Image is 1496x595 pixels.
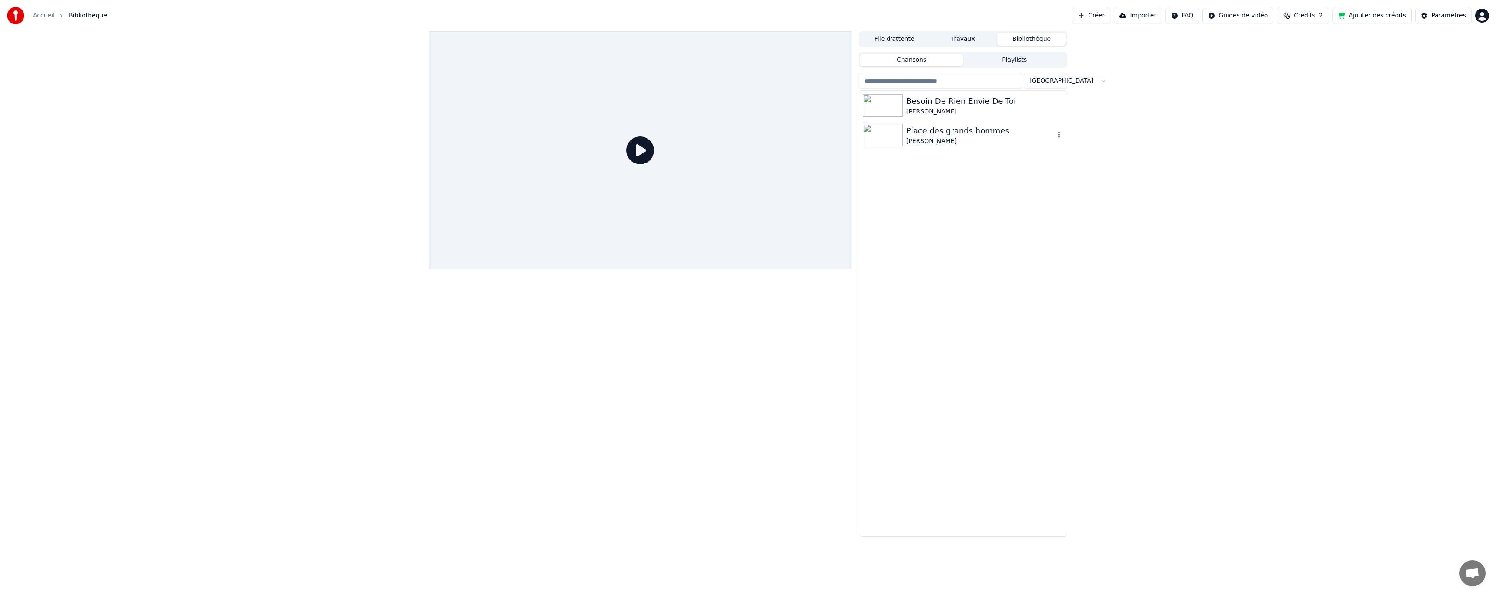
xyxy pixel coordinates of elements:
[69,11,107,20] span: Bibliothèque
[1277,8,1329,23] button: Crédits2
[860,33,929,46] button: File d'attente
[963,54,1066,66] button: Playlists
[33,11,107,20] nav: breadcrumb
[1165,8,1199,23] button: FAQ
[860,54,963,66] button: Chansons
[7,7,24,24] img: youka
[906,107,1063,116] div: [PERSON_NAME]
[1319,11,1323,20] span: 2
[997,33,1066,46] button: Bibliothèque
[1202,8,1273,23] button: Guides de vidéo
[1114,8,1162,23] button: Importer
[1459,560,1486,586] div: Ouvrir le chat
[1415,8,1472,23] button: Paramètres
[1332,8,1412,23] button: Ajouter des crédits
[1431,11,1466,20] div: Paramètres
[1072,8,1110,23] button: Créer
[1029,76,1093,85] span: [GEOGRAPHIC_DATA]
[906,125,1055,137] div: Place des grands hommes
[33,11,55,20] a: Accueil
[929,33,998,46] button: Travaux
[906,95,1063,107] div: Besoin De Rien Envie De Toi
[906,137,1055,146] div: [PERSON_NAME]
[1294,11,1315,20] span: Crédits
